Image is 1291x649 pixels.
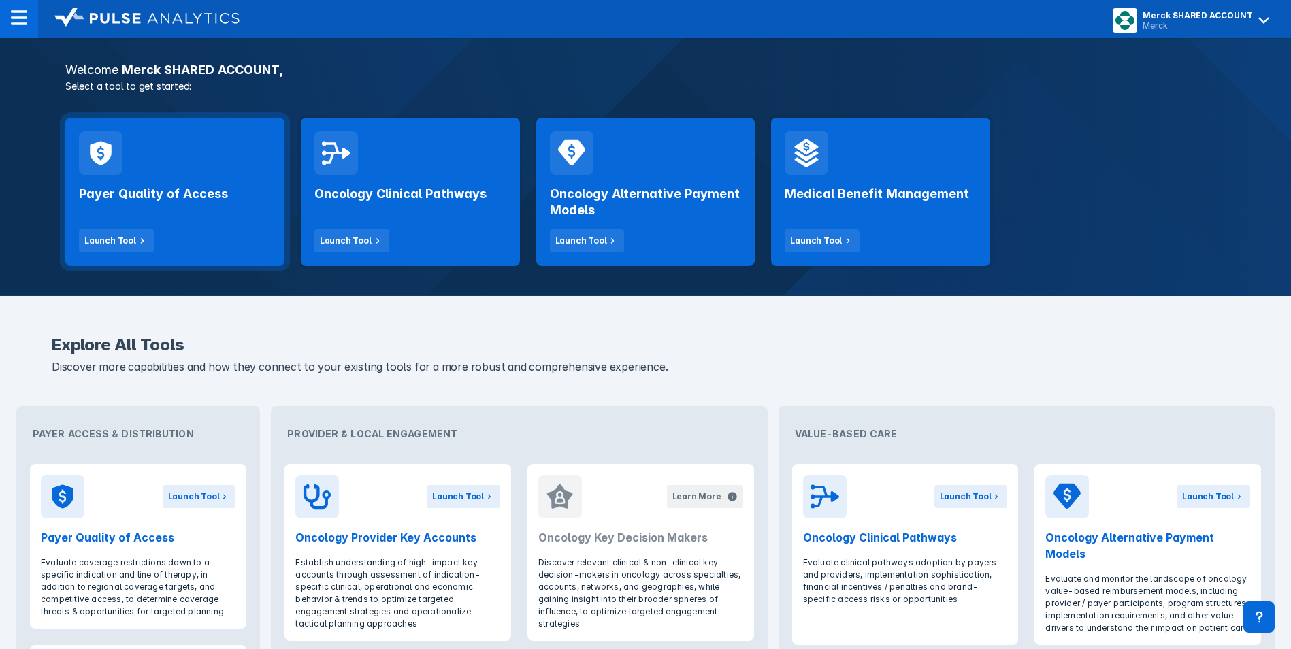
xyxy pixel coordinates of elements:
button: Launch Tool [550,229,625,252]
span: Welcome [65,63,118,77]
h3: Merck SHARED ACCOUNT , [57,64,1234,76]
button: Launch Tool [79,229,154,252]
button: Launch Tool [427,485,500,508]
p: Discover more capabilities and how they connect to your existing tools for a more robust and comp... [52,359,1239,376]
div: Launch Tool [1182,490,1234,503]
h2: Oncology Key Decision Makers [538,529,743,546]
button: Launch Tool [785,229,860,252]
button: Learn More [667,485,743,508]
div: Provider & Local Engagement [276,412,762,456]
button: Launch Tool [163,485,236,508]
div: Launch Tool [940,490,992,503]
button: Launch Tool [934,485,1008,508]
h2: Oncology Alternative Payment Models [1045,529,1250,562]
h2: Payer Quality of Access [41,529,235,546]
div: Launch Tool [432,490,484,503]
div: Payer Access & Distribution [22,412,255,456]
h2: Medical Benefit Management [785,186,969,202]
h2: Oncology Alternative Payment Models [550,186,742,218]
a: Medical Benefit ManagementLaunch Tool [771,118,990,266]
p: Evaluate and monitor the landscape of oncology value-based reimbursement models, including provid... [1045,573,1250,634]
p: Establish understanding of high-impact key accounts through assessment of indication-specific cli... [295,556,500,630]
a: logo [38,8,240,30]
button: Launch Tool [1177,485,1250,508]
h2: Oncology Clinical Pathways [803,529,1008,546]
img: logo [54,8,240,27]
h2: Oncology Clinical Pathways [314,186,487,202]
button: Launch Tool [314,229,389,252]
img: menu--horizontal.svg [11,10,27,26]
div: Launch Tool [84,235,136,247]
div: Merck SHARED ACCOUNT [1143,10,1253,20]
div: Launch Tool [555,235,607,247]
a: Oncology Alternative Payment ModelsLaunch Tool [536,118,755,266]
h2: Oncology Provider Key Accounts [295,529,500,546]
div: Launch Tool [320,235,372,247]
p: Evaluate clinical pathways adoption by payers and providers, implementation sophistication, finan... [803,556,1008,605]
p: Evaluate coverage restrictions down to a specific indication and line of therapy, in addition to ... [41,556,235,618]
div: Value-Based Care [784,412,1269,456]
img: menu button [1115,11,1134,30]
h2: Payer Quality of Access [79,186,228,202]
p: Discover relevant clinical & non-clinical key decision-makers in oncology across specialties, acc... [538,556,743,630]
div: Learn More [672,490,721,503]
a: Payer Quality of AccessLaunch Tool [65,118,284,266]
div: Merck [1143,20,1253,31]
div: Launch Tool [790,235,842,247]
div: Contact Support [1243,601,1275,633]
div: Launch Tool [168,490,220,503]
h2: Explore All Tools [52,337,1239,353]
p: Select a tool to get started: [57,79,1234,93]
a: Oncology Clinical PathwaysLaunch Tool [301,118,520,266]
